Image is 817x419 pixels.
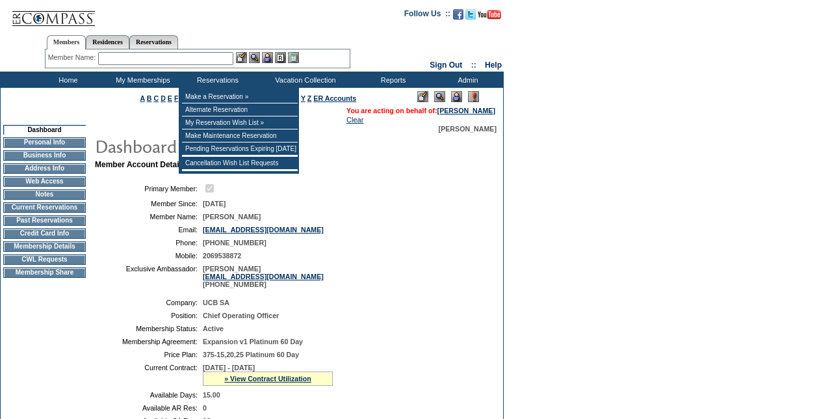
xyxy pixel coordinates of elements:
[153,94,159,102] a: C
[182,129,298,142] td: Make Maintenance Reservation
[100,338,198,345] td: Membership Agreement:
[313,94,356,102] a: ER Accounts
[275,52,286,63] img: Reservations
[203,391,220,399] span: 15.00
[307,94,312,102] a: Z
[100,213,198,221] td: Member Name:
[253,72,354,88] td: Vacation Collection
[3,137,86,148] td: Personal Info
[417,91,428,102] img: Edit Mode
[47,35,86,49] a: Members
[100,265,198,288] td: Exclusive Ambassador:
[471,61,476,70] span: ::
[48,52,98,63] div: Member Name:
[95,160,186,169] b: Member Account Details
[478,10,501,20] img: Subscribe to our YouTube Channel
[465,9,476,20] img: Follow us on Twitter
[140,94,145,102] a: A
[203,273,324,280] a: [EMAIL_ADDRESS][DOMAIN_NAME]
[174,94,179,102] a: F
[182,90,298,103] td: Make a Reservation »
[3,241,86,252] td: Membership Details
[182,142,298,155] td: Pending Reservations Expiring [DATE]
[203,265,324,288] span: [PERSON_NAME] [PHONE_NUMBER]
[104,72,179,88] td: My Memberships
[203,364,255,372] span: [DATE] - [DATE]
[485,61,502,70] a: Help
[288,52,299,63] img: b_calculator.gif
[203,338,303,345] span: Expansion v1 Platinum 60 Day
[354,72,429,88] td: Reports
[129,35,178,49] a: Reservations
[147,94,152,102] a: B
[3,163,86,174] td: Address Info
[100,391,198,399] td: Available Days:
[453,9,463,20] img: Become our fan on Facebook
[437,107,495,115] a: [PERSON_NAME]
[451,91,462,102] img: Impersonate
[168,94,172,102] a: E
[161,94,166,102] a: D
[179,72,253,88] td: Reservations
[100,252,198,260] td: Mobile:
[3,125,86,135] td: Dashboard
[224,375,311,383] a: » View Contract Utilization
[29,72,104,88] td: Home
[100,226,198,234] td: Email:
[478,13,501,21] a: Subscribe to our YouTube Channel
[468,91,479,102] img: Log Concern/Member Elevation
[86,35,129,49] a: Residences
[429,72,504,88] td: Admin
[100,325,198,332] td: Membership Status:
[203,226,324,234] a: [EMAIL_ADDRESS][DOMAIN_NAME]
[236,52,247,63] img: b_edit.gif
[203,299,229,306] span: UCB SA
[100,299,198,306] td: Company:
[203,404,207,412] span: 0
[3,254,86,265] td: CWL Requests
[346,116,363,124] a: Clear
[3,215,86,226] td: Past Reservations
[3,150,86,161] td: Business Info
[203,239,266,247] span: [PHONE_NUMBER]
[203,351,299,358] span: 375-15,20,25 Platinum 60 Day
[182,116,298,129] td: My Reservation Wish List »
[203,252,241,260] span: 2069538872
[430,61,462,70] a: Sign Out
[262,52,273,63] img: Impersonate
[100,239,198,247] td: Phone:
[100,182,198,195] td: Primary Member:
[3,176,86,187] td: Web Access
[182,157,298,170] td: Cancellation Wish List Requests
[3,189,86,200] td: Notes
[100,200,198,208] td: Member Since:
[301,94,305,102] a: Y
[439,125,497,133] span: [PERSON_NAME]
[100,404,198,412] td: Available AR Res:
[203,312,279,319] span: Chief Operating Officer
[453,13,463,21] a: Become our fan on Facebook
[100,364,198,386] td: Current Contract:
[346,107,495,115] span: You are acting on behalf of:
[100,351,198,358] td: Price Plan:
[465,13,476,21] a: Follow us on Twitter
[3,228,86,239] td: Credit Card Info
[203,213,261,221] span: [PERSON_NAME]
[434,91,445,102] img: View Mode
[94,133,354,159] img: pgTtlDashboard.gif
[182,103,298,116] td: Alternate Reservation
[100,312,198,319] td: Position:
[249,52,260,63] img: View
[203,325,224,332] span: Active
[404,8,450,23] td: Follow Us ::
[203,200,226,208] span: [DATE]
[3,267,86,278] td: Membership Share
[3,202,86,213] td: Current Reservations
